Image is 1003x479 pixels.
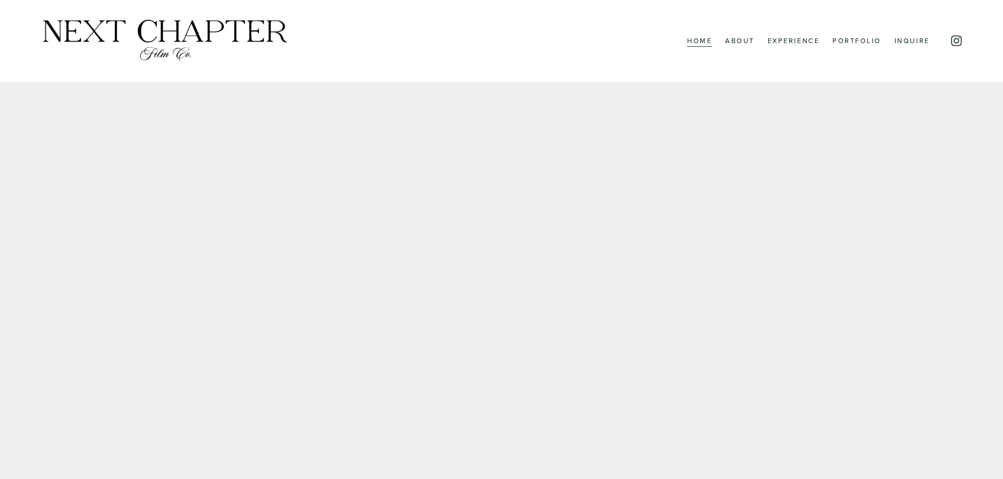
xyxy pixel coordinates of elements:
a: Portfolio [832,34,881,47]
a: Instagram [950,34,963,47]
img: Next Chapter Film Co. [40,18,290,63]
a: Inquire [895,34,930,47]
a: About [725,34,754,47]
a: Home [687,34,712,47]
a: Experience [768,34,820,47]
